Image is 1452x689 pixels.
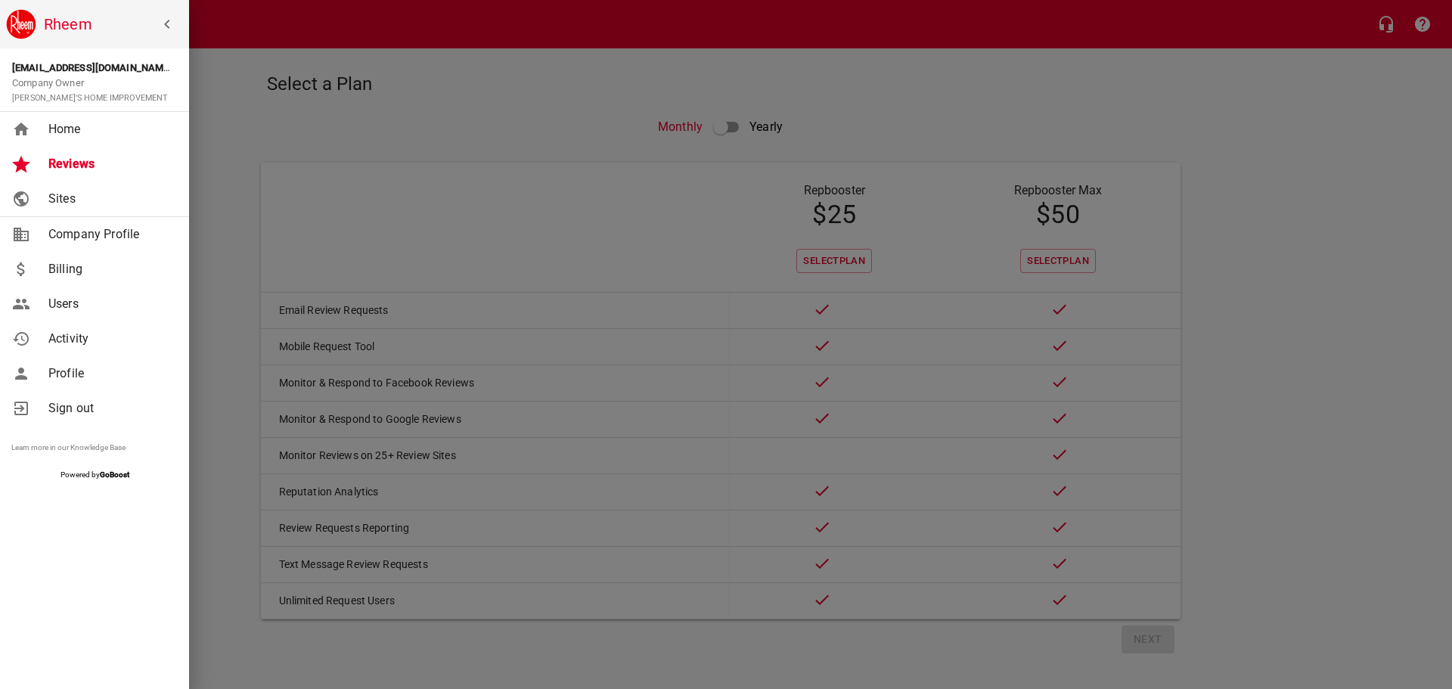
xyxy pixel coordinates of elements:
span: Company Profile [48,225,171,244]
small: [PERSON_NAME]'S HOME IMPROVEMENT [12,93,167,103]
strong: [EMAIL_ADDRESS][DOMAIN_NAME] [12,62,172,73]
img: rheem.png [6,9,36,39]
span: Company Owner [12,77,167,104]
span: Home [48,120,171,138]
strong: GoBoost [100,470,129,479]
span: Powered by [60,470,129,479]
span: Billing [48,260,171,278]
h6: Rheem [44,12,183,36]
span: Reviews [48,155,171,173]
span: Sites [48,190,171,208]
span: Users [48,295,171,313]
a: Learn more in our Knowledge Base [11,443,126,452]
span: Activity [48,330,171,348]
span: Profile [48,365,171,383]
span: Sign out [48,399,171,417]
